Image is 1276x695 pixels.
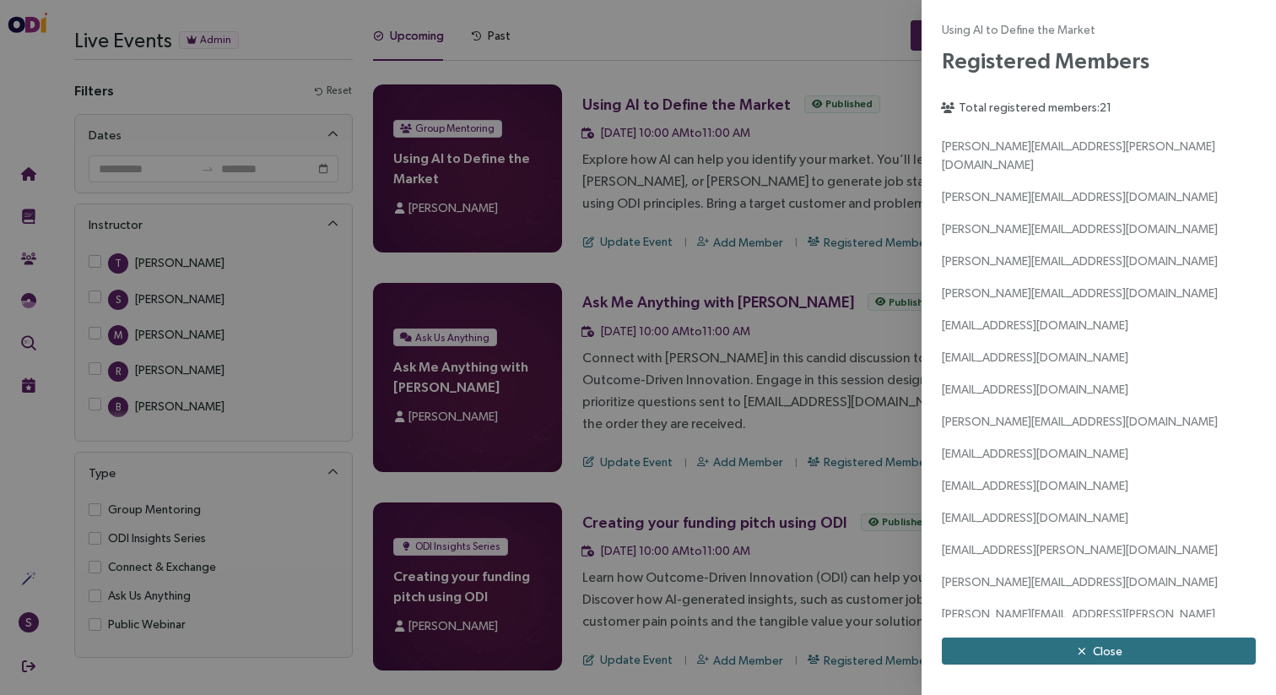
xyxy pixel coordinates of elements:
[942,20,1220,39] span: Using AI to Define the Market
[942,479,1128,492] span: [EMAIL_ADDRESS][DOMAIN_NAME]
[942,318,1128,332] span: [EMAIL_ADDRESS][DOMAIN_NAME]
[942,447,1128,460] span: [EMAIL_ADDRESS][DOMAIN_NAME]
[1093,642,1122,660] span: Close
[942,638,1256,665] button: Close
[959,100,1111,114] span: Total registered members: 21
[942,511,1128,524] span: [EMAIL_ADDRESS][DOMAIN_NAME]
[942,543,1218,557] span: [EMAIL_ADDRESS][PERSON_NAME][DOMAIN_NAME]
[942,415,1218,428] span: [PERSON_NAME][EMAIL_ADDRESS][DOMAIN_NAME]
[942,254,1218,268] span: [PERSON_NAME][EMAIL_ADDRESS][DOMAIN_NAME]
[942,575,1218,589] span: [PERSON_NAME][EMAIL_ADDRESS][DOMAIN_NAME]
[942,607,1215,639] span: [PERSON_NAME][EMAIL_ADDRESS][PERSON_NAME][DOMAIN_NAME]
[942,222,1218,236] span: [PERSON_NAME][EMAIL_ADDRESS][DOMAIN_NAME]
[942,139,1215,171] span: [PERSON_NAME][EMAIL_ADDRESS][PERSON_NAME][DOMAIN_NAME]
[942,383,1128,396] span: [EMAIL_ADDRESS][DOMAIN_NAME]
[942,190,1218,204] span: [PERSON_NAME][EMAIL_ADDRESS][DOMAIN_NAME]
[942,350,1128,364] span: [EMAIL_ADDRESS][DOMAIN_NAME]
[942,44,1256,78] h2: Registered Members
[942,286,1218,300] span: [PERSON_NAME][EMAIL_ADDRESS][DOMAIN_NAME]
